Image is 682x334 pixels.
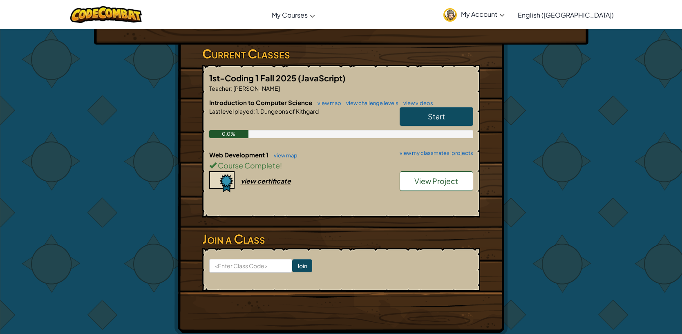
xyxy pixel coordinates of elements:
span: Dungeons of Kithgard [259,108,319,115]
span: Introduction to Computer Science [209,99,313,106]
span: Web Development 1 [209,151,270,159]
a: view map [270,152,297,159]
a: view my classmates' projects [396,150,473,156]
span: Last level played [209,108,253,115]
span: My Account [461,10,505,18]
span: : [231,85,233,92]
div: 0.0% [209,130,249,138]
img: CodeCombat logo [70,6,142,23]
span: Course Complete [217,161,280,170]
span: 1st-Coding 1 Fall 2025 [209,73,298,83]
span: Start [428,112,445,121]
input: <Enter Class Code> [209,259,292,273]
span: ! [280,161,282,170]
input: Join [292,259,312,272]
span: Teacher [209,85,231,92]
img: avatar [443,8,457,22]
img: certificate-icon.png [209,171,235,193]
a: view videos [399,100,433,106]
span: [PERSON_NAME] [233,85,280,92]
div: view certificate [241,177,291,185]
span: English ([GEOGRAPHIC_DATA]) [518,11,614,19]
span: My Courses [272,11,308,19]
span: View Project [414,176,458,186]
a: view map [313,100,341,106]
span: : [253,108,255,115]
span: (JavaScript) [298,73,346,83]
a: English ([GEOGRAPHIC_DATA]) [514,4,618,26]
a: My Courses [268,4,319,26]
h3: Join a Class [202,230,480,248]
a: My Account [439,2,509,27]
a: view challenge levels [342,100,398,106]
h3: Current Classes [202,45,480,63]
span: 1. [255,108,259,115]
a: view certificate [209,177,291,185]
